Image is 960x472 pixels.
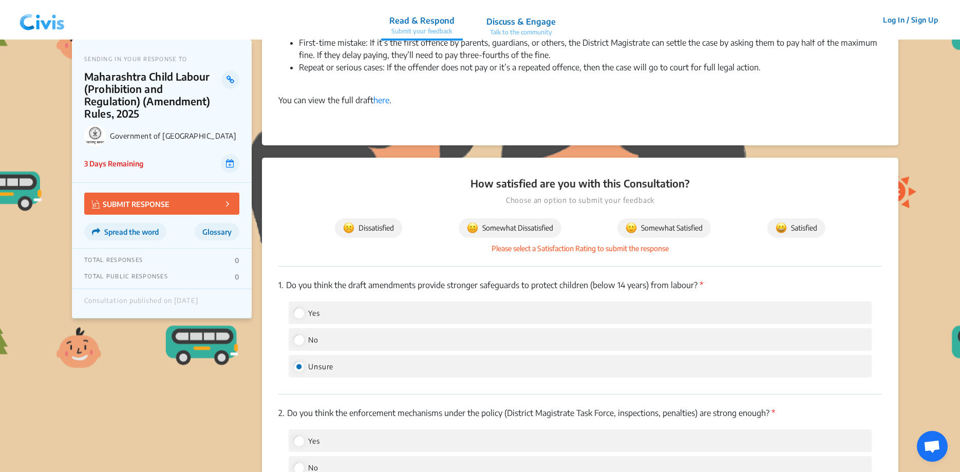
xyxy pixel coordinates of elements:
p: SENDING IN YOUR RESPONSE TO [84,55,239,62]
p: SUBMIT RESPONSE [92,198,170,210]
p: Please select a Satisfaction Rating to submit the response [278,243,882,254]
div: You can view the full draft . [278,94,882,106]
button: Log In / Sign Up [876,12,945,28]
li: Repeat or serious cases: If the offender does not pay or it’s a repeated offence, then the case w... [299,61,882,86]
span: Satisfied [776,222,817,234]
span: Dissatisfied [343,222,394,234]
li: First-time mistake: If it’s the first offence by parents, guardians, or others, the District Magi... [299,36,882,61]
p: Choose an option to submit your feedback [278,195,882,206]
p: Submit your feedback [389,27,455,36]
img: somewhat_satisfied.svg [626,222,637,234]
span: Yes [308,309,320,317]
span: Spread the word [104,228,159,236]
button: Somewhat Dissatisfied [459,218,561,238]
p: TOTAL PUBLIC RESPONSES [84,273,168,281]
button: Spread the word [84,223,166,240]
div: Consultation published on [DATE] [84,297,198,310]
input: Yes [294,308,303,317]
img: Government of Maharashtra logo [84,125,106,146]
span: No [308,335,318,344]
span: 1. [278,280,284,290]
input: No [294,463,303,472]
a: here [373,95,389,105]
span: Somewhat Satisfied [626,222,703,234]
p: 0 [235,273,239,281]
input: No [294,335,303,344]
p: 3 Days Remaining [84,158,143,169]
p: Do you think the enforcement mechanisms under the policy (District Magistrate Task Force, inspect... [278,407,882,419]
button: Glossary [195,223,239,240]
span: Glossary [202,228,232,236]
img: somewhat_dissatisfied.svg [467,222,478,234]
p: Read & Respond [389,14,455,27]
img: dissatisfied.svg [343,222,354,234]
span: No [308,463,318,472]
p: How satisfied are you with this Consultation? [278,176,882,191]
p: TOTAL RESPONSES [84,256,143,265]
input: Unsure [294,362,303,371]
input: Yes [294,436,303,445]
span: Unsure [308,362,333,371]
p: Discuss & Engage [486,15,556,28]
span: 2. [278,408,285,418]
p: Government of [GEOGRAPHIC_DATA] [110,131,239,140]
p: Talk to the community [486,28,556,37]
button: Dissatisfied [335,218,402,238]
button: Somewhat Satisfied [617,218,711,238]
button: Satisfied [767,218,825,238]
span: Yes [308,437,320,445]
span: Somewhat Dissatisfied [467,222,553,234]
img: satisfied.svg [776,222,787,234]
p: 0 [235,256,239,265]
a: Open chat [917,431,948,462]
img: navlogo.png [15,5,69,35]
p: Maharashtra Child Labour (Prohibition and Regulation) (Amendment) Rules, 2025 [84,70,221,120]
button: SUBMIT RESPONSE [84,193,239,215]
p: Do you think the draft amendments provide stronger safeguards to protect children (below 14 years... [278,279,882,291]
img: Vector.jpg [92,200,100,209]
